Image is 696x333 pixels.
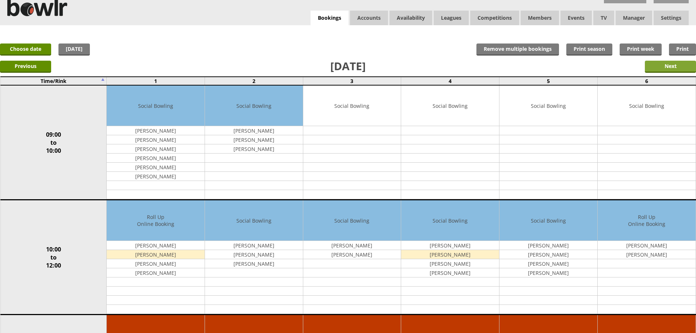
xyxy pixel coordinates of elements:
[470,11,519,25] a: Competitions
[616,11,652,25] span: Manager
[434,11,469,25] a: Leagues
[303,250,401,259] td: [PERSON_NAME]
[58,43,90,56] a: [DATE]
[598,241,696,250] td: [PERSON_NAME]
[205,241,303,250] td: [PERSON_NAME]
[205,200,303,241] td: Social Bowling
[598,250,696,259] td: [PERSON_NAME]
[401,200,499,241] td: Social Bowling
[107,163,205,172] td: [PERSON_NAME]
[645,61,696,73] input: Next
[521,11,559,25] span: Members
[205,135,303,144] td: [PERSON_NAME]
[107,126,205,135] td: [PERSON_NAME]
[401,241,499,250] td: [PERSON_NAME]
[303,200,401,241] td: Social Bowling
[205,77,303,85] td: 2
[401,259,499,268] td: [PERSON_NAME]
[560,11,592,25] a: Events
[107,144,205,154] td: [PERSON_NAME]
[303,77,401,85] td: 3
[476,43,559,56] input: Remove multiple bookings
[205,126,303,135] td: [PERSON_NAME]
[107,154,205,163] td: [PERSON_NAME]
[205,259,303,268] td: [PERSON_NAME]
[311,11,349,26] a: Bookings
[499,259,597,268] td: [PERSON_NAME]
[205,144,303,154] td: [PERSON_NAME]
[107,250,205,259] td: [PERSON_NAME]
[401,77,499,85] td: 4
[205,250,303,259] td: [PERSON_NAME]
[499,250,597,259] td: [PERSON_NAME]
[620,43,662,56] a: Print week
[401,250,499,259] td: [PERSON_NAME]
[499,200,597,241] td: Social Bowling
[598,200,696,241] td: Roll Up Online Booking
[107,200,205,241] td: Roll Up Online Booking
[107,259,205,268] td: [PERSON_NAME]
[0,77,107,85] td: Time/Rink
[597,77,696,85] td: 6
[107,77,205,85] td: 1
[107,86,205,126] td: Social Bowling
[654,11,689,25] span: Settings
[107,172,205,181] td: [PERSON_NAME]
[107,268,205,277] td: [PERSON_NAME]
[389,11,432,25] a: Availability
[669,43,696,56] a: Print
[499,268,597,277] td: [PERSON_NAME]
[0,200,107,315] td: 10:00 to 12:00
[401,86,499,126] td: Social Bowling
[350,11,388,25] span: Accounts
[303,241,401,250] td: [PERSON_NAME]
[303,86,401,126] td: Social Bowling
[401,268,499,277] td: [PERSON_NAME]
[499,86,597,126] td: Social Bowling
[593,11,614,25] span: TV
[499,241,597,250] td: [PERSON_NAME]
[107,135,205,144] td: [PERSON_NAME]
[0,85,107,200] td: 09:00 to 10:00
[598,86,696,126] td: Social Bowling
[205,86,303,126] td: Social Bowling
[107,241,205,250] td: [PERSON_NAME]
[566,43,612,56] a: Print season
[499,77,598,85] td: 5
